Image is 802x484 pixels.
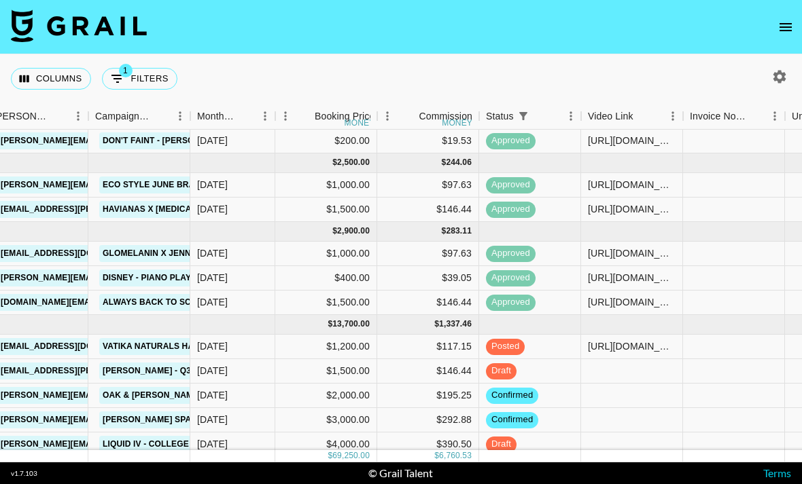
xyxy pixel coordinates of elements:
div: $19.53 [377,129,479,153]
span: 1 [119,64,133,77]
div: $2,000.00 [275,384,377,408]
span: approved [486,247,536,260]
div: $97.63 [377,173,479,198]
div: $292.88 [377,408,479,432]
div: $1,000.00 [275,242,377,266]
a: GloMelanin x Jennxevans [99,245,228,262]
div: money [442,119,472,127]
span: approved [486,134,536,147]
div: Aug '25 [197,246,228,260]
div: Sep '25 [197,364,228,377]
div: $ [434,318,439,330]
a: Terms [763,466,791,479]
span: confirmed [486,389,538,402]
button: Menu [170,106,190,126]
div: $ [442,225,447,237]
span: approved [486,179,536,191]
span: posted [486,340,525,353]
a: [PERSON_NAME] Spade Duo Bag [99,411,248,428]
div: $200.00 [275,129,377,153]
div: Sep '25 [197,339,228,353]
div: $ [328,318,332,330]
a: [PERSON_NAME] - Q3 Story Sets [99,362,249,379]
div: v 1.7.103 [11,469,37,478]
span: approved [486,296,536,309]
div: Status [479,103,581,130]
div: $3,000.00 [275,408,377,432]
div: 244.06 [446,157,472,168]
button: Sort [236,107,255,126]
div: https://www.instagram.com/reel/DN3GptkXAPD/?igsh=NnI1OTZiNTVwc3Rq [588,246,676,260]
div: $1,500.00 [275,198,377,222]
div: $146.44 [377,198,479,222]
button: Menu [663,106,683,126]
a: Vatika Naturals Hair Oils [99,338,228,355]
button: Show filters [102,68,177,90]
a: Liquid IV - College Ambassadors [99,436,260,453]
a: Don't Faint - [PERSON_NAME] [99,132,235,149]
div: $1,500.00 [275,291,377,315]
div: 2,900.00 [337,225,370,237]
div: Commission [419,103,472,130]
a: always back to school [99,294,218,311]
button: Menu [68,106,88,126]
button: Sort [400,107,419,126]
div: Jul '25 [197,202,228,216]
div: 1,337.46 [439,318,472,330]
button: Menu [377,106,398,126]
div: $117.15 [377,335,479,359]
a: Oak & [PERSON_NAME] - [DATE] [99,387,240,404]
button: Show filters [514,107,533,126]
div: Video Link [581,103,683,130]
div: 283.11 [446,225,472,237]
a: Havianas x [MEDICAL_DATA] [99,201,229,218]
button: Sort [533,107,552,126]
button: Sort [746,107,765,126]
div: $ [442,157,447,168]
div: $4,000.00 [275,432,377,457]
button: Sort [151,107,170,126]
div: Booking Price [315,103,374,130]
div: Sep '25 [197,388,228,402]
button: Select columns [11,68,91,90]
div: https://www.instagram.com/reel/DL3B163ynzZ/?igsh=MTdvODdnamFlOG40dA== [588,178,676,191]
div: Video Link [588,103,633,130]
div: Month Due [197,103,236,130]
div: Sep '25 [197,437,228,451]
div: https://www.tiktok.com/@tyasiarenae/photo/7519161777041591583 [588,134,676,147]
button: Menu [255,106,275,126]
button: open drawer [772,14,799,41]
button: Sort [49,107,68,126]
div: $390.50 [377,432,479,457]
div: Jun '25 [197,134,228,147]
div: 2,500.00 [337,157,370,168]
div: money [345,119,375,127]
div: https://www.tiktok.com/@jennxevans/video/7530736710695652622 [588,202,676,216]
div: Aug '25 [197,271,228,284]
div: $ [332,157,337,168]
button: Sort [296,107,315,126]
div: $97.63 [377,242,479,266]
div: Campaign (Type) [95,103,151,130]
div: Month Due [190,103,275,130]
a: ECO Style June Braids Campaign [99,176,259,193]
span: draft [486,438,517,451]
div: https://www.instagram.com/reel/DNBgbclP9t1/?igsh=cWVsbDN3MWpmcmtm [588,295,676,309]
div: Status [486,103,514,130]
div: Aug '25 [197,295,228,309]
div: Invoice Notes [683,103,785,130]
div: Invoice Notes [690,103,746,130]
button: Sort [633,107,652,126]
div: $1,000.00 [275,173,377,198]
button: Menu [765,106,785,126]
div: $1,500.00 [275,359,377,384]
button: Menu [561,106,581,126]
div: 13,700.00 [332,318,370,330]
div: Campaign (Type) [88,103,190,130]
img: Grail Talent [11,10,147,42]
div: © Grail Talent [368,466,433,480]
div: $195.25 [377,384,479,408]
div: $146.44 [377,291,479,315]
a: Disney - Piano Playlist [99,269,213,286]
div: $146.44 [377,359,479,384]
